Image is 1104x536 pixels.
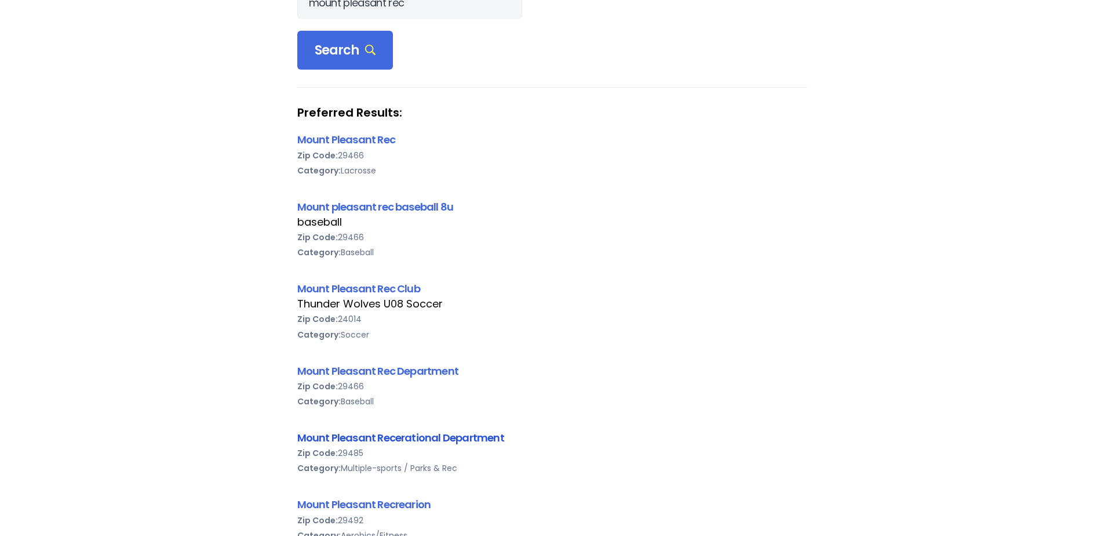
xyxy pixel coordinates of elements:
[297,363,807,379] div: Mount Pleasant Rec Department
[315,42,376,59] span: Search
[297,396,341,407] b: Category:
[297,148,807,163] div: 29466
[297,199,807,215] div: Mount pleasant rec baseball 8u
[297,497,807,512] div: Mount Pleasant Recrearion
[297,329,341,341] b: Category:
[297,364,459,378] a: Mount Pleasant Rec Department
[297,163,807,178] div: Lacrosse
[297,165,341,176] b: Category:
[297,513,807,528] div: 29492
[297,281,420,296] a: Mount Pleasant Rec Club
[297,430,807,446] div: Mount Pleasant Recerational Department
[297,379,807,394] div: 29466
[297,461,807,476] div: Multiple-sports / Parks & Rec
[297,462,341,474] b: Category:
[297,245,807,260] div: Baseball
[297,31,393,70] div: Search
[297,497,431,512] a: Mount Pleasant Recrearion
[297,132,807,147] div: Mount Pleasant Rec
[297,230,807,245] div: 29466
[297,231,338,243] b: Zip Code:
[297,515,338,526] b: Zip Code:
[297,132,395,147] a: Mount Pleasant Rec
[297,105,807,120] strong: Preferred Results:
[297,296,807,312] div: Thunder Wolves U08 Soccer
[297,430,504,445] a: Mount Pleasant Recerational Department
[297,327,807,342] div: Soccer
[297,215,807,230] div: baseball
[297,447,338,459] b: Zip Code:
[297,446,807,461] div: 29485
[297,381,338,392] b: Zip Code:
[297,247,341,258] b: Category:
[297,394,807,409] div: Baseball
[297,281,807,296] div: Mount Pleasant Rec Club
[297,200,454,214] a: Mount pleasant rec baseball 8u
[297,313,338,325] b: Zip Code:
[297,312,807,327] div: 24014
[297,150,338,161] b: Zip Code:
